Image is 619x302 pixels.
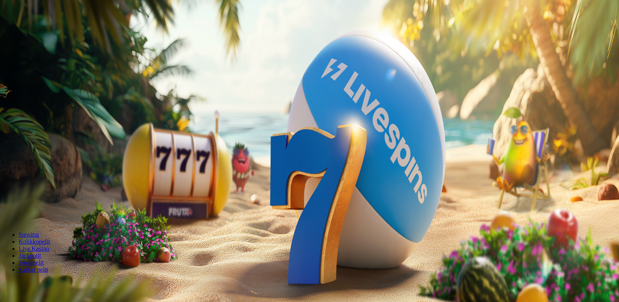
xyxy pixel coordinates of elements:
[3,218,616,288] header: Lobby
[19,238,50,245] a: Kolikkopelit
[19,231,39,238] a: Suositut
[19,245,49,252] a: Live Kasino
[19,266,48,273] a: Kaikki pelit
[3,218,616,273] nav: Lobby
[19,259,44,266] a: Pöytäpelit
[19,252,41,259] a: Jackpotit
